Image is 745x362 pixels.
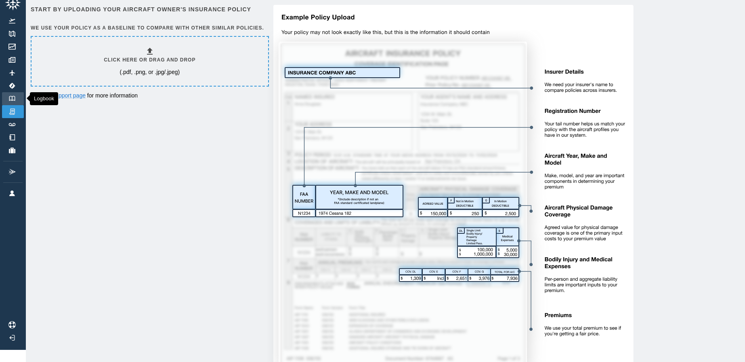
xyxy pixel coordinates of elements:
p: Visit our for more information [31,91,267,99]
h6: We use your policy as a baseline to compare with other similar policies. [31,24,267,32]
a: support page [52,92,86,99]
h6: Click here or drag and drop [104,56,195,64]
h6: Start by uploading your aircraft owner's insurance policy [31,5,267,14]
p: (.pdf, .png, or .jpg/.jpeg) [120,68,180,76]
